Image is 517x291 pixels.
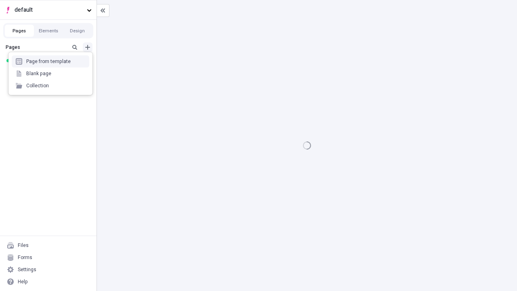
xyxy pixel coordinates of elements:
button: Add new [83,42,92,52]
div: Forms [18,254,32,261]
button: Elements [34,25,63,37]
div: Help [18,278,28,285]
div: Collection [26,82,49,89]
div: Files [18,242,29,249]
div: Page from template [26,58,71,65]
span: default [15,6,84,15]
div: Blank page [26,70,51,77]
button: Pages [5,25,34,37]
div: Settings [18,266,36,273]
div: Pages [6,44,67,51]
button: Design [63,25,92,37]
